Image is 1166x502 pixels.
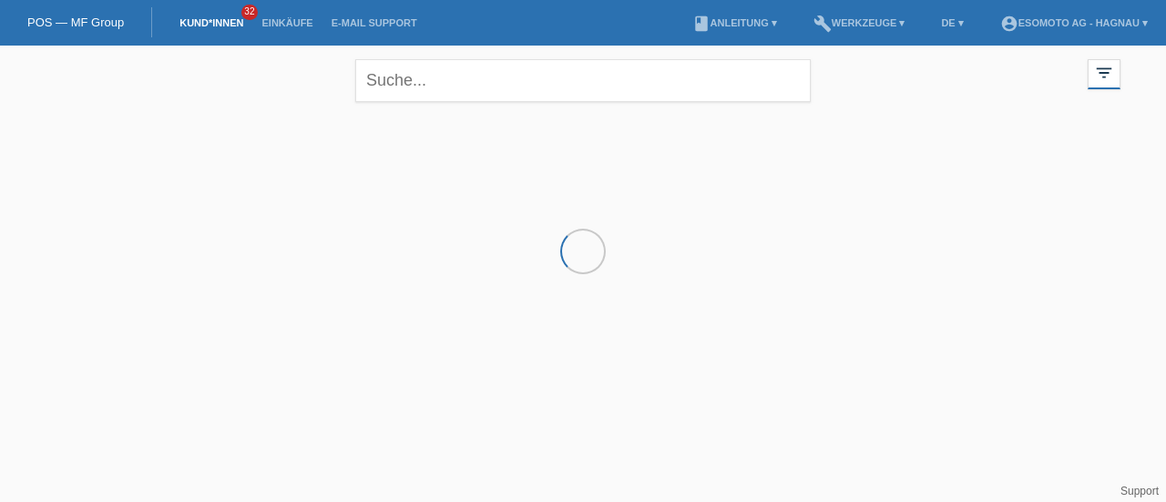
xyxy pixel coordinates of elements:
a: buildWerkzeuge ▾ [804,17,915,28]
i: filter_list [1094,63,1114,83]
a: Kund*innen [170,17,252,28]
a: DE ▾ [932,17,972,28]
span: 32 [241,5,258,20]
a: Einkäufe [252,17,322,28]
a: POS — MF Group [27,15,124,29]
i: account_circle [1000,15,1018,33]
a: Support [1120,485,1159,497]
i: book [692,15,711,33]
a: account_circleEsomoto AG - Hagnau ▾ [991,17,1157,28]
a: E-Mail Support [322,17,426,28]
input: Suche... [355,59,811,102]
a: bookAnleitung ▾ [683,17,786,28]
i: build [813,15,832,33]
